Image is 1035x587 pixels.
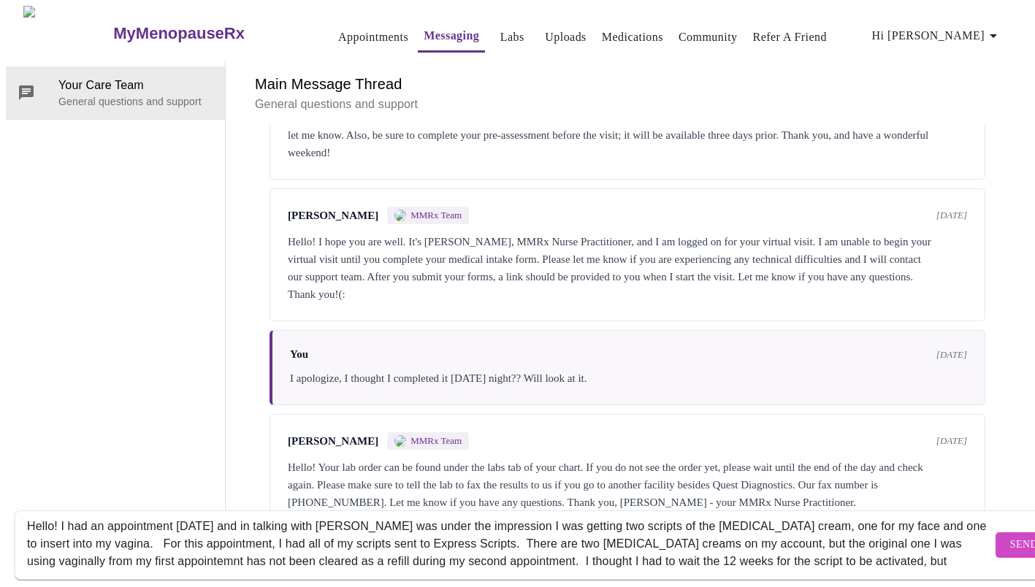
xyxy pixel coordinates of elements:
h3: MyMenopauseRx [113,24,245,43]
a: Refer a Friend [753,27,828,47]
a: Labs [500,27,524,47]
button: Community [673,23,744,52]
p: General questions and support [255,96,1000,113]
div: I apologize, I thought I completed it [DATE] night?? Will look at it. [290,369,967,387]
span: Hi [PERSON_NAME] [872,26,1002,46]
span: [DATE] [936,349,967,361]
span: MMRx Team [410,435,462,447]
div: Hello! Your lab order can be found under the labs tab of your chart. If you do not see the order ... [288,459,967,511]
a: Messaging [424,26,479,46]
img: MyMenopauseRx Logo [23,6,112,61]
div: Hi [PERSON_NAME], It looks like you were able to book your appointment on 8/25 with [PERSON_NAME]... [288,109,967,161]
span: MMRx Team [410,210,462,221]
button: Medications [596,23,669,52]
span: You [290,348,308,361]
a: MyMenopauseRx [112,8,303,59]
img: MMRX [394,210,406,221]
button: Labs [489,23,535,52]
a: Uploads [545,27,587,47]
img: MMRX [394,435,406,447]
a: Community [679,27,738,47]
div: Hello! I hope you are well. It's [PERSON_NAME], MMRx Nurse Practitioner, and I am logged on for y... [288,233,967,303]
p: General questions and support [58,94,213,109]
div: Your Care TeamGeneral questions and support [6,66,225,119]
span: Your Care Team [58,77,213,94]
span: [DATE] [936,210,967,221]
button: Messaging [418,21,485,53]
button: Hi [PERSON_NAME] [866,21,1008,50]
a: Appointments [338,27,408,47]
button: Refer a Friend [747,23,833,52]
h6: Main Message Thread [255,72,1000,96]
button: Appointments [332,23,414,52]
textarea: Send a message about your appointment [27,521,992,568]
span: [DATE] [936,435,967,447]
button: Uploads [539,23,592,52]
span: [PERSON_NAME] [288,435,378,448]
a: Medications [602,27,663,47]
span: [PERSON_NAME] [288,210,378,222]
